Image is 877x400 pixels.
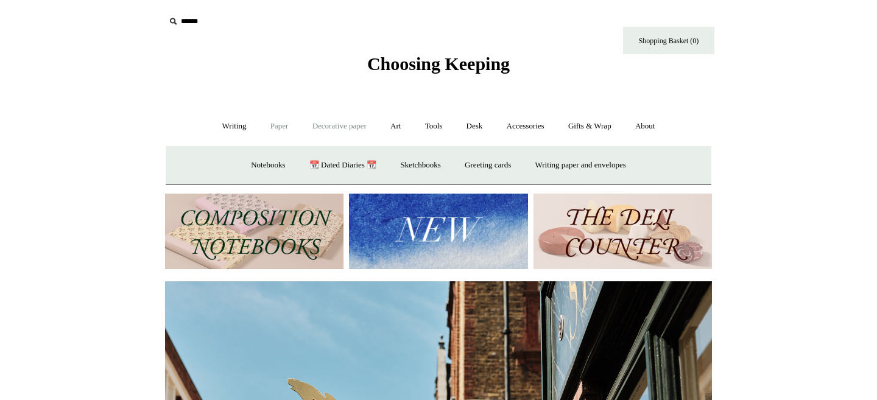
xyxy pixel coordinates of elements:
a: Desk [456,110,494,142]
a: Notebooks [240,149,296,181]
img: New.jpg__PID:f73bdf93-380a-4a35-bcfe-7823039498e1 [349,194,527,270]
a: Shopping Basket (0) [623,27,714,54]
a: About [624,110,666,142]
a: Choosing Keeping [367,63,510,72]
a: Art [379,110,412,142]
a: Paper [259,110,300,142]
img: The Deli Counter [534,194,712,270]
a: Tools [414,110,454,142]
a: Decorative paper [301,110,378,142]
a: 📆 Dated Diaries 📆 [298,149,387,181]
a: Gifts & Wrap [557,110,622,142]
a: Greeting cards [454,149,522,181]
a: Writing paper and envelopes [524,149,637,181]
span: Choosing Keeping [367,54,510,74]
a: Accessories [496,110,555,142]
a: Writing [211,110,258,142]
img: 202302 Composition ledgers.jpg__PID:69722ee6-fa44-49dd-a067-31375e5d54ec [165,194,343,270]
a: Sketchbooks [389,149,451,181]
